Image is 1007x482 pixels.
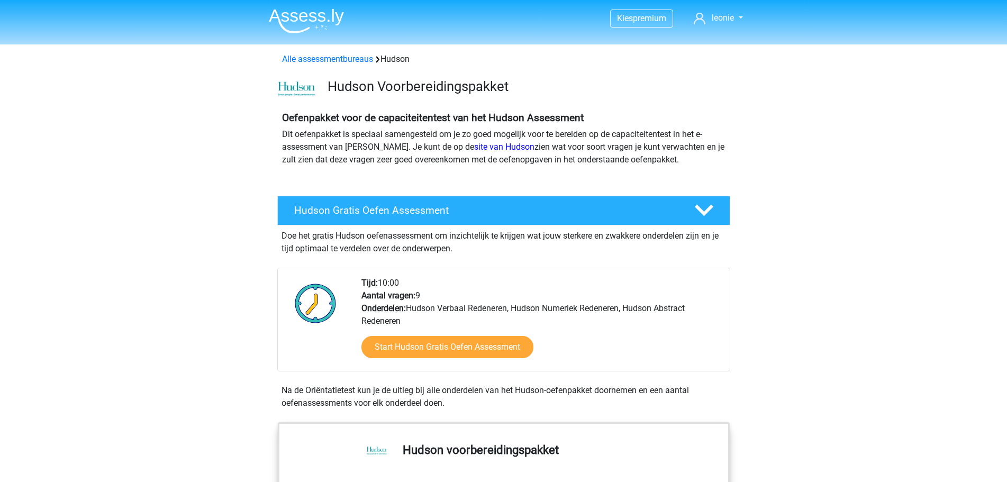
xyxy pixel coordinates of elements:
[278,53,730,66] div: Hudson
[328,78,722,95] h3: Hudson Voorbereidingspakket
[633,13,666,23] span: premium
[353,277,729,371] div: 10:00 9 Hudson Verbaal Redeneren, Hudson Numeriek Redeneren, Hudson Abstract Redeneren
[282,54,373,64] a: Alle assessmentbureaus
[361,336,533,358] a: Start Hudson Gratis Oefen Assessment
[474,142,534,152] a: site van Hudson
[277,225,730,255] div: Doe het gratis Hudson oefenassessment om inzichtelijk te krijgen wat jouw sterkere en zwakkere on...
[690,12,747,24] a: leonie
[611,11,673,25] a: Kiespremium
[273,196,734,225] a: Hudson Gratis Oefen Assessment
[361,290,415,301] b: Aantal vragen:
[278,81,315,96] img: cefd0e47479f4eb8e8c001c0d358d5812e054fa8.png
[361,278,378,288] b: Tijd:
[282,128,725,166] p: Dit oefenpakket is speciaal samengesteld om je zo goed mogelijk voor te bereiden op de capaciteit...
[294,204,677,216] h4: Hudson Gratis Oefen Assessment
[712,13,734,23] span: leonie
[617,13,633,23] span: Kies
[277,384,730,410] div: Na de Oriëntatietest kun je de uitleg bij alle onderdelen van het Hudson-oefenpakket doornemen en...
[361,303,406,313] b: Onderdelen:
[282,112,584,124] b: Oefenpakket voor de capaciteitentest van het Hudson Assessment
[269,8,344,33] img: Assessly
[289,277,342,330] img: Klok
